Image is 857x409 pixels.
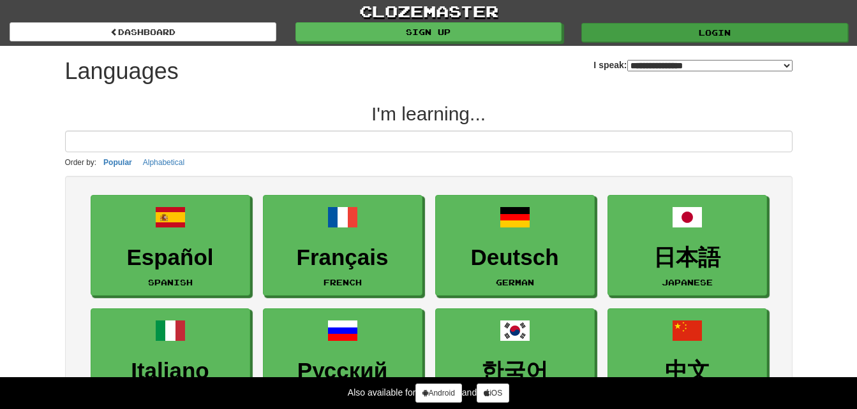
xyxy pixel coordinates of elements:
label: I speak: [593,59,792,71]
select: I speak: [627,60,793,71]
a: iOS [477,384,509,403]
h3: Italiano [98,359,243,384]
h3: 한국어 [442,359,588,384]
h3: Français [270,245,415,270]
a: EspañolSpanish [91,195,250,296]
small: Japanese [662,278,713,287]
a: FrançaisFrench [263,195,422,296]
h1: Languages [65,59,179,84]
small: French [324,278,362,287]
a: Login [581,23,848,42]
button: Popular [100,155,136,169]
small: Spanish [148,278,193,287]
h3: Deutsch [442,245,588,270]
button: Alphabetical [139,155,188,169]
h3: Español [98,245,243,270]
a: DeutschGerman [435,195,595,296]
small: German [496,278,534,287]
a: dashboard [10,22,276,41]
h2: I'm learning... [65,103,793,124]
a: Sign up [295,22,562,41]
a: Android [415,384,461,403]
h3: Русский [270,359,415,384]
h3: 中文 [615,359,760,384]
small: Order by: [65,158,97,167]
a: 日本語Japanese [607,195,767,296]
h3: 日本語 [615,245,760,270]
